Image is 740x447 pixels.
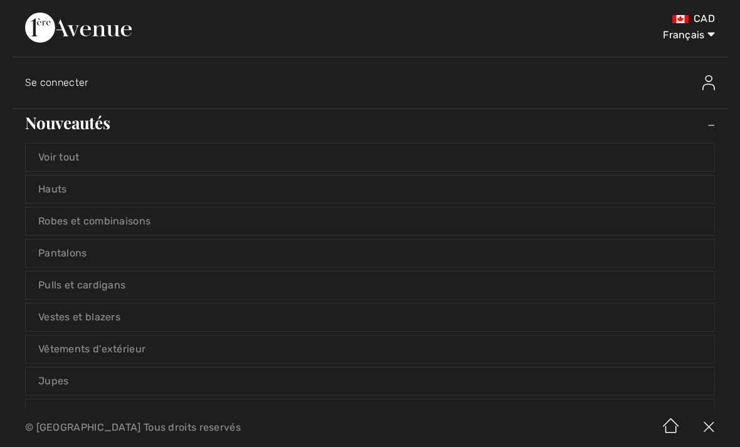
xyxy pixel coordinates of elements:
[25,76,89,88] span: Se connecter
[26,335,714,363] a: Vêtements d'extérieur
[25,423,435,432] p: © [GEOGRAPHIC_DATA] Tous droits reservés
[702,75,715,90] img: Se connecter
[26,367,714,395] a: Jupes
[25,13,132,43] img: 1ère Avenue
[652,408,690,447] img: Accueil
[26,208,714,235] a: Robes et combinaisons
[435,13,715,25] div: CAD
[13,109,727,137] a: Nouveautés
[26,176,714,203] a: Hauts
[690,408,727,447] img: X
[29,9,55,20] span: Chat
[26,239,714,267] a: Pantalons
[26,144,714,171] a: Voir tout
[26,303,714,331] a: Vestes et blazers
[26,271,714,299] a: Pulls et cardigans
[26,399,714,427] a: Accessoires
